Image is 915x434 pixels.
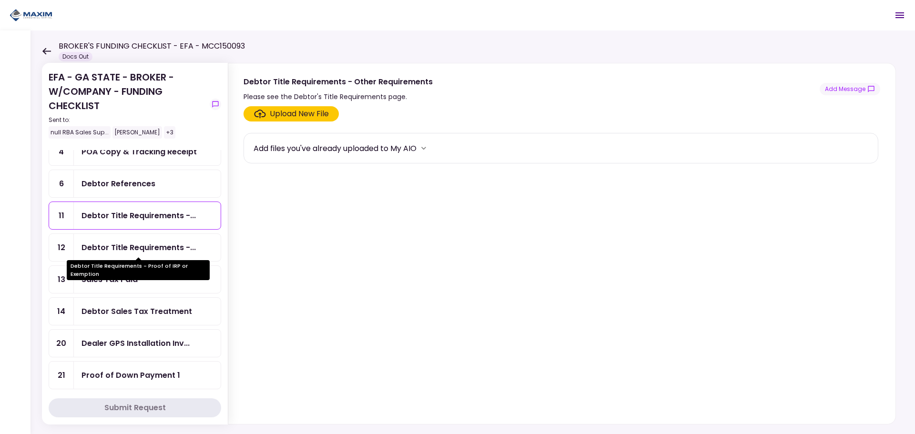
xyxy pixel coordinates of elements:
[49,138,74,165] div: 4
[49,202,74,229] div: 11
[81,337,190,349] div: Dealer GPS Installation Invoice
[49,297,221,325] a: 14Debtor Sales Tax Treatment
[49,265,221,293] a: 13Sales Tax Paid
[81,210,196,222] div: Debtor Title Requirements - Other Requirements
[81,242,196,253] div: Debtor Title Requirements - Proof of IRP or Exemption
[417,141,431,155] button: more
[210,99,221,110] button: show-messages
[49,298,74,325] div: 14
[49,126,111,139] div: null RBA Sales Sup...
[49,234,74,261] div: 12
[10,8,52,22] img: Partner icon
[244,91,433,102] div: Please see the Debtor's Title Requirements page.
[49,233,221,262] a: 12Debtor Title Requirements - Proof of IRP or Exemption
[49,398,221,417] button: Submit Request
[104,402,166,414] div: Submit Request
[888,4,911,27] button: Open menu
[49,330,74,357] div: 20
[81,305,192,317] div: Debtor Sales Tax Treatment
[67,260,210,280] div: Debtor Title Requirements - Proof of IRP or Exemption
[244,76,433,88] div: Debtor Title Requirements - Other Requirements
[270,108,329,120] div: Upload New File
[49,202,221,230] a: 11Debtor Title Requirements - Other Requirements
[49,361,221,389] a: 21Proof of Down Payment 1
[164,126,175,139] div: +3
[49,329,221,357] a: 20Dealer GPS Installation Invoice
[49,138,221,166] a: 4POA Copy & Tracking Receipt
[49,70,206,139] div: EFA - GA STATE - BROKER - W/COMPANY - FUNDING CHECKLIST
[49,116,206,124] div: Sent to:
[59,52,92,61] div: Docs Out
[59,40,245,52] h1: BROKER'S FUNDING CHECKLIST - EFA - MCC150093
[228,63,896,424] div: Debtor Title Requirements - Other RequirementsPlease see the Debtor's Title Requirements page.sho...
[49,362,74,389] div: 21
[49,170,74,197] div: 6
[81,369,180,381] div: Proof of Down Payment 1
[49,170,221,198] a: 6Debtor References
[81,178,155,190] div: Debtor References
[81,146,197,158] div: POA Copy & Tracking Receipt
[244,106,339,121] span: Click here to upload the required document
[254,142,417,154] div: Add files you've already uploaded to My AIO
[820,83,880,95] button: show-messages
[49,266,74,293] div: 13
[112,126,162,139] div: [PERSON_NAME]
